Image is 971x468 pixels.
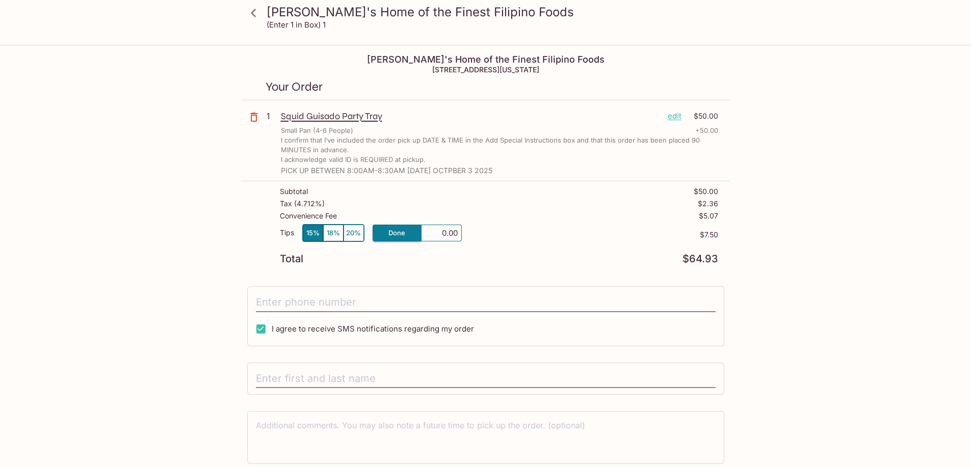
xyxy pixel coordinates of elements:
[280,187,308,196] p: Subtotal
[281,167,718,175] p: PICK UP BETWEEN 8:00AM-8:30AM [DATE] OCTPBER 3 2025
[267,20,326,30] p: (Enter 1 in Box) 1
[694,187,718,196] p: $50.00
[281,135,718,155] p: I confirm that I’ve included the order pick up DATE & TIME in the Add Special Instructions box an...
[267,4,722,20] h3: [PERSON_NAME]'s Home of the Finest Filipino Foods
[303,225,323,241] button: 15%
[241,54,730,65] h4: [PERSON_NAME]'s Home of the Finest Filipino Foods
[256,369,716,389] input: Enter first and last name
[699,212,718,220] p: $5.07
[668,111,681,122] p: edit
[280,212,337,220] p: Convenience Fee
[281,155,426,164] p: I acknowledge valid ID is REQUIRED at pickup.
[698,200,718,208] p: $2.36
[462,231,718,239] p: $7.50
[267,111,277,122] p: 1
[280,229,294,237] p: Tips
[272,324,474,334] span: I agree to receive SMS notifications regarding my order
[266,82,706,92] p: Your Order
[256,293,716,312] input: Enter phone number
[695,126,718,135] p: + 50.00
[323,225,344,241] button: 18%
[280,200,325,208] p: Tax ( 4.712% )
[281,126,353,135] p: Small Pan (4-6 People)
[688,111,718,122] p: $50.00
[241,65,730,74] h5: [STREET_ADDRESS][US_STATE]
[280,254,303,264] p: Total
[344,225,364,241] button: 20%
[373,225,421,241] button: Done
[281,111,660,122] p: Squid Guisado Party Tray
[683,254,718,264] p: $64.93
